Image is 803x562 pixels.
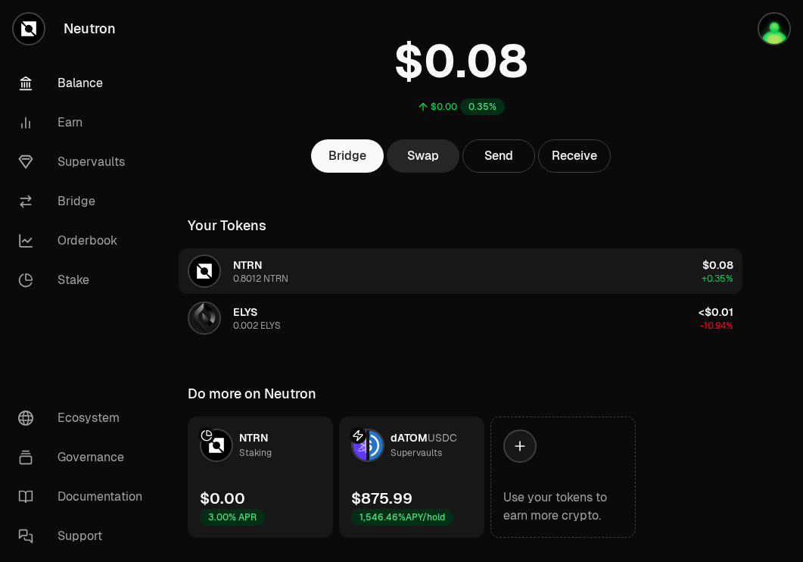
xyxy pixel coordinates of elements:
a: Governance [6,438,163,477]
a: Supervaults [6,142,163,182]
div: 0.8012 NTRN [233,273,288,285]
a: Earn [6,103,163,142]
span: $0.08 [702,258,733,272]
span: -10.94% [700,320,733,332]
div: 1,546.46% APY/hold [351,509,453,526]
a: Bridge [311,139,384,173]
img: NTRN Logo [201,430,232,461]
span: NTRN [233,258,262,272]
div: Your Tokens [188,215,266,236]
div: Staking [239,445,272,461]
a: NTRN LogoNTRNStaking$0.003.00% APR [188,417,333,538]
a: Stake [6,261,163,300]
button: ELYS LogoELYS0.002 ELYS<$0.01-10.94% [179,295,742,341]
a: Documentation [6,477,163,517]
div: 0.35% [460,98,505,115]
div: $0.00 [200,488,245,509]
span: NTRN [239,431,268,445]
div: 0.002 ELYS [233,320,281,332]
span: ELYS [233,305,257,319]
a: Support [6,517,163,556]
a: Balance [6,64,163,103]
span: dATOM [391,431,428,445]
img: ELYS Logo [189,303,219,333]
div: 3.00% APR [200,509,265,526]
button: NTRN LogoNTRN0.8012 NTRN$0.08+0.35% [179,248,742,294]
img: USDC Logo [369,430,383,461]
img: dATOM Logo [353,430,366,461]
span: USDC [428,431,457,445]
span: <$0.01 [699,305,733,319]
button: Receive [538,139,611,173]
img: Atom Staking [759,14,789,44]
a: dATOM LogoUSDC LogodATOMUSDCSupervaults$875.991,546.46%APY/hold [339,417,484,538]
div: Use your tokens to earn more crypto. [503,489,623,525]
div: Do more on Neutron [188,383,316,404]
a: Ecosystem [6,398,163,438]
div: $875.99 [351,488,412,509]
div: Supervaults [391,445,442,461]
a: Use your tokens to earn more crypto. [490,417,636,538]
a: Bridge [6,182,163,221]
button: Send [462,139,535,173]
span: +0.35% [702,273,733,285]
div: $0.00 [431,101,457,113]
a: Orderbook [6,221,163,261]
a: Swap [387,139,459,173]
img: NTRN Logo [189,256,219,286]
